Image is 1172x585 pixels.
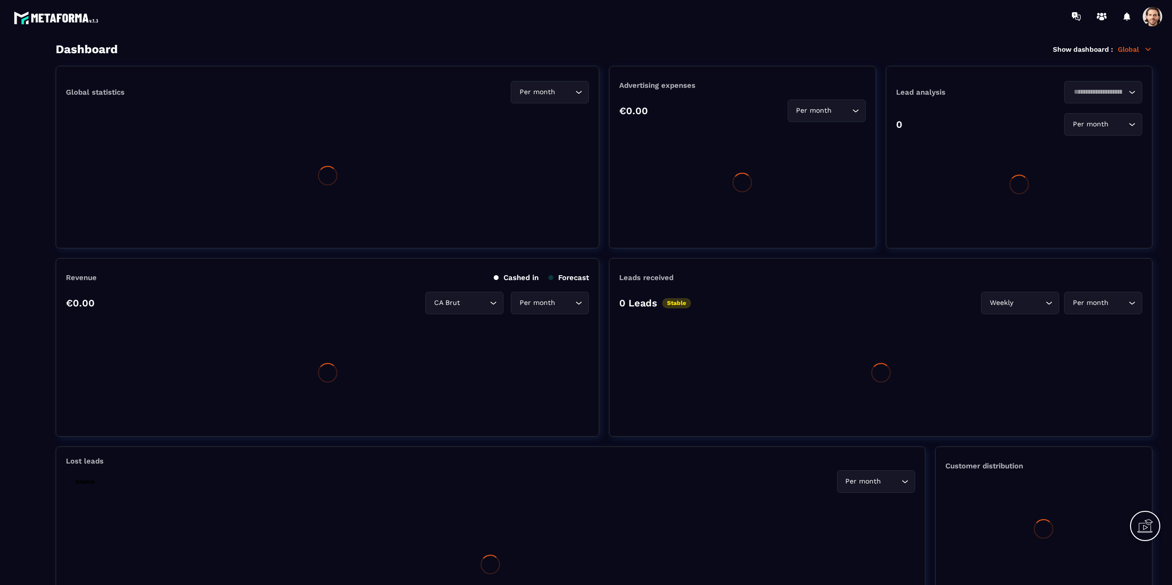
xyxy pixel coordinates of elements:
[1064,292,1142,314] div: Search for option
[66,297,95,309] p: €0.00
[1064,81,1142,103] div: Search for option
[843,476,883,487] span: Per month
[462,298,487,308] input: Search for option
[432,298,462,308] span: CA Brut
[1070,87,1126,98] input: Search for option
[834,105,850,116] input: Search for option
[981,292,1059,314] div: Search for option
[557,298,573,308] input: Search for option
[425,292,503,314] div: Search for option
[1110,298,1126,308] input: Search for option
[71,477,100,487] p: Stable
[788,100,866,122] div: Search for option
[945,462,1142,470] p: Customer distribution
[896,119,902,130] p: 0
[66,88,125,97] p: Global statistics
[14,9,102,27] img: logo
[1118,45,1152,54] p: Global
[494,273,539,282] p: Cashed in
[987,298,1015,308] span: Weekly
[619,273,673,282] p: Leads received
[1064,113,1142,136] div: Search for option
[837,470,915,493] div: Search for option
[619,297,657,309] p: 0 Leads
[794,105,834,116] span: Per month
[619,105,648,117] p: €0.00
[548,273,589,282] p: Forecast
[557,87,573,98] input: Search for option
[896,88,1019,97] p: Lead analysis
[66,457,104,465] p: Lost leads
[1110,119,1126,130] input: Search for option
[883,476,899,487] input: Search for option
[1070,298,1110,308] span: Per month
[56,42,118,56] h3: Dashboard
[662,298,691,308] p: Stable
[517,87,557,98] span: Per month
[619,81,865,90] p: Advertising expenses
[1015,298,1043,308] input: Search for option
[517,298,557,308] span: Per month
[66,273,97,282] p: Revenue
[1053,45,1113,53] p: Show dashboard :
[1070,119,1110,130] span: Per month
[511,81,589,103] div: Search for option
[511,292,589,314] div: Search for option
